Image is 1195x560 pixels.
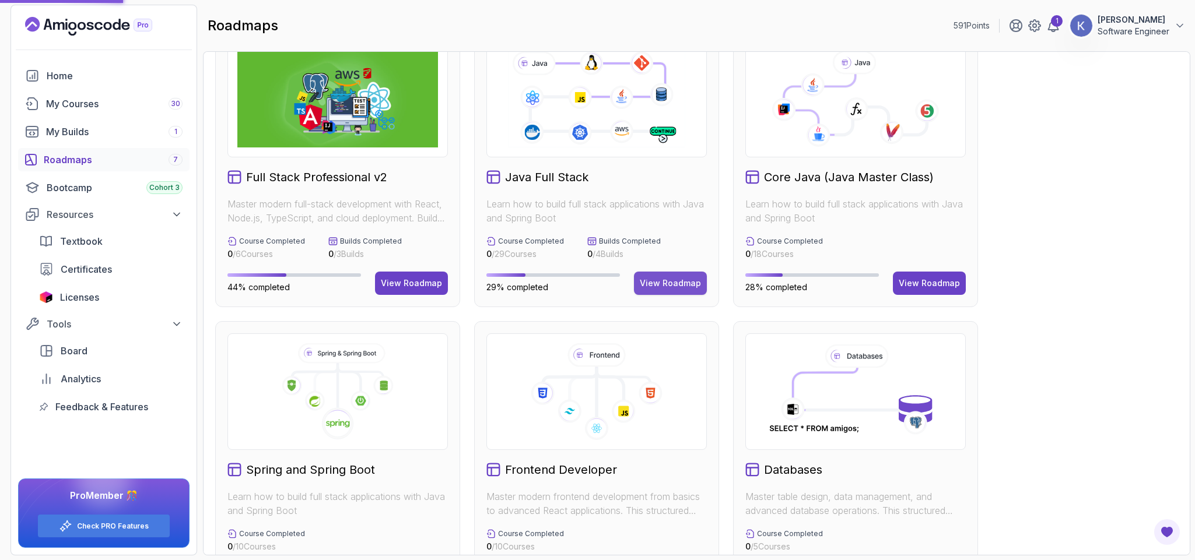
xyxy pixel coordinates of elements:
p: / 6 Courses [227,248,305,260]
p: Learn how to build full stack applications with Java and Spring Boot [227,489,448,517]
p: Builds Completed [340,237,402,246]
span: Certificates [61,262,112,276]
img: user profile image [1070,15,1092,37]
span: 0 [486,249,492,259]
span: Cohort 3 [149,183,180,192]
div: My Courses [46,97,183,111]
span: Licenses [60,290,99,304]
button: Check PRO Features [37,514,170,538]
button: View Roadmap [893,272,966,295]
div: Home [47,69,183,83]
span: 0 [486,541,492,551]
span: Feedback & Features [55,400,148,414]
p: / 3 Builds [328,248,402,260]
p: Course Completed [239,529,305,538]
p: Course Completed [757,237,823,246]
span: 30 [171,99,180,108]
span: 1 [174,127,177,136]
p: / 4 Builds [587,248,661,260]
button: Open Feedback Button [1153,518,1181,546]
div: Tools [47,317,183,331]
span: 0 [227,249,233,259]
button: View Roadmap [634,272,707,295]
a: builds [18,120,190,143]
h2: Spring and Spring Boot [246,462,375,478]
h2: Full Stack Professional v2 [246,169,387,185]
button: View Roadmap [375,272,448,295]
a: 1 [1046,19,1060,33]
div: Bootcamp [47,181,183,195]
p: Course Completed [498,237,564,246]
span: 28% completed [745,282,807,292]
a: roadmaps [18,148,190,171]
a: certificates [32,258,190,281]
p: Learn how to build full stack applications with Java and Spring Boot [745,197,966,225]
p: Software Engineer [1098,26,1169,37]
h2: roadmaps [208,16,278,35]
h2: Databases [764,462,822,478]
div: View Roadmap [640,277,701,289]
p: [PERSON_NAME] [1098,14,1169,26]
div: Roadmaps [44,153,183,167]
button: Resources [18,204,190,225]
p: Course Completed [757,529,823,538]
span: 0 [587,249,593,259]
p: 591 Points [954,20,990,31]
a: courses [18,92,190,115]
span: 0 [328,249,334,259]
div: View Roadmap [381,277,442,289]
div: View Roadmap [899,277,960,289]
p: / 10 Courses [227,541,305,552]
a: home [18,64,190,87]
p: Master table design, data management, and advanced database operations. This structured learning ... [745,489,966,517]
span: 0 [745,249,751,259]
span: 7 [173,155,178,164]
a: feedback [32,395,190,418]
img: jetbrains icon [39,291,53,303]
span: 44% completed [227,282,290,292]
p: / 29 Courses [486,248,564,260]
p: Builds Completed [599,237,661,246]
button: user profile image[PERSON_NAME]Software Engineer [1070,14,1186,37]
p: Learn how to build full stack applications with Java and Spring Boot [486,197,707,225]
span: 29% completed [486,282,548,292]
h2: Core Java (Java Master Class) [764,169,934,185]
p: / 18 Courses [745,248,823,260]
p: Master modern frontend development from basics to advanced React applications. This structured le... [486,489,707,517]
span: 0 [745,541,751,551]
span: Analytics [61,372,101,386]
span: 0 [227,541,233,551]
a: analytics [32,367,190,390]
p: Course Completed [239,237,305,246]
h2: Java Full Stack [505,169,588,185]
a: Check PRO Features [77,522,149,531]
div: Resources [47,207,183,221]
p: Master modern full-stack development with React, Node.js, TypeScript, and cloud deployment. Build... [227,197,448,225]
img: Full Stack Professional v2 [237,51,438,147]
a: licenses [32,286,190,309]
span: Board [61,344,87,358]
a: textbook [32,230,190,253]
p: / 5 Courses [745,541,823,552]
p: Course Completed [498,529,564,538]
div: 1 [1051,15,1063,27]
a: bootcamp [18,176,190,199]
h2: Frontend Developer [505,462,617,478]
button: Tools [18,314,190,334]
p: / 10 Courses [486,541,564,552]
span: Textbook [60,234,103,248]
a: Landing page [25,17,179,36]
a: board [32,339,190,362]
div: My Builds [46,125,183,139]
